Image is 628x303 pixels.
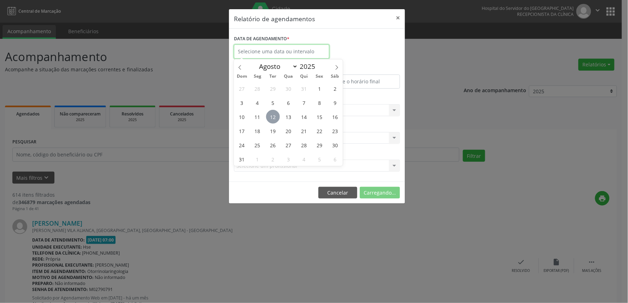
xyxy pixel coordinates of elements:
[266,152,280,166] span: Setembro 2, 2025
[266,96,280,109] span: Agosto 5, 2025
[266,110,280,124] span: Agosto 12, 2025
[319,64,400,75] label: ATÉ
[328,96,342,109] span: Agosto 9, 2025
[265,74,281,79] span: Ter
[313,110,327,124] span: Agosto 15, 2025
[281,74,296,79] span: Qua
[251,110,264,124] span: Agosto 11, 2025
[282,96,295,109] span: Agosto 6, 2025
[235,82,249,95] span: Julho 27, 2025
[318,187,357,199] button: Cancelar
[297,82,311,95] span: Julho 31, 2025
[312,74,327,79] span: Sex
[235,96,249,109] span: Agosto 3, 2025
[297,138,311,152] span: Agosto 28, 2025
[266,82,280,95] span: Julho 29, 2025
[235,110,249,124] span: Agosto 10, 2025
[328,82,342,95] span: Agosto 2, 2025
[313,82,327,95] span: Agosto 1, 2025
[297,110,311,124] span: Agosto 14, 2025
[328,138,342,152] span: Agosto 30, 2025
[296,74,312,79] span: Qui
[234,34,289,44] label: DATA DE AGENDAMENTO
[251,96,264,109] span: Agosto 4, 2025
[251,124,264,138] span: Agosto 18, 2025
[282,124,295,138] span: Agosto 20, 2025
[282,138,295,152] span: Agosto 27, 2025
[235,152,249,166] span: Agosto 31, 2025
[319,75,400,89] input: Selecione o horário final
[282,152,295,166] span: Setembro 3, 2025
[297,124,311,138] span: Agosto 21, 2025
[328,152,342,166] span: Setembro 6, 2025
[256,61,298,71] select: Month
[313,152,327,166] span: Setembro 5, 2025
[234,74,250,79] span: Dom
[250,74,265,79] span: Seg
[298,62,321,71] input: Year
[297,152,311,166] span: Setembro 4, 2025
[327,74,343,79] span: Sáb
[391,9,405,26] button: Close
[234,14,315,23] h5: Relatório de agendamentos
[251,152,264,166] span: Setembro 1, 2025
[328,124,342,138] span: Agosto 23, 2025
[266,124,280,138] span: Agosto 19, 2025
[360,187,400,199] button: Carregando...
[282,82,295,95] span: Julho 30, 2025
[328,110,342,124] span: Agosto 16, 2025
[234,44,329,59] input: Selecione uma data ou intervalo
[313,138,327,152] span: Agosto 29, 2025
[282,110,295,124] span: Agosto 13, 2025
[266,138,280,152] span: Agosto 26, 2025
[313,124,327,138] span: Agosto 22, 2025
[235,138,249,152] span: Agosto 24, 2025
[251,138,264,152] span: Agosto 25, 2025
[251,82,264,95] span: Julho 28, 2025
[297,96,311,109] span: Agosto 7, 2025
[313,96,327,109] span: Agosto 8, 2025
[235,124,249,138] span: Agosto 17, 2025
